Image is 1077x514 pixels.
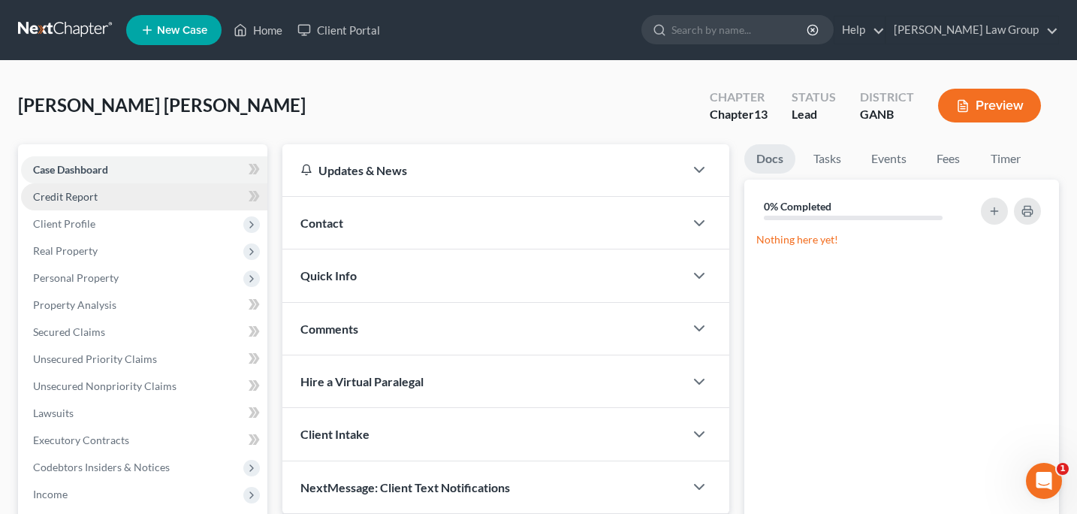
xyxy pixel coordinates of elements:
a: Secured Claims [21,319,267,346]
span: Personal Property [33,271,119,284]
div: Chapter [710,106,768,123]
span: Contact [300,216,343,230]
span: Unsecured Priority Claims [33,352,157,365]
iframe: Intercom live chat [1026,463,1062,499]
span: Real Property [33,244,98,257]
span: [PERSON_NAME] [PERSON_NAME] [18,94,306,116]
a: Unsecured Priority Claims [21,346,267,373]
button: Preview [938,89,1041,122]
a: Fees [925,144,973,174]
div: Chapter [710,89,768,106]
span: Secured Claims [33,325,105,338]
a: Docs [744,144,795,174]
span: Client Intake [300,427,370,441]
a: Client Portal [290,17,388,44]
div: District [860,89,914,106]
a: [PERSON_NAME] Law Group [886,17,1058,44]
span: Income [33,488,68,500]
a: Property Analysis [21,292,267,319]
div: Status [792,89,836,106]
strong: 0% Completed [764,200,831,213]
span: Lawsuits [33,407,74,419]
span: NextMessage: Client Text Notifications [300,480,510,494]
a: Unsecured Nonpriority Claims [21,373,267,400]
div: Updates & News [300,162,666,178]
span: New Case [157,25,207,36]
span: Unsecured Nonpriority Claims [33,379,176,392]
a: Home [226,17,290,44]
span: Quick Info [300,268,357,283]
span: 13 [754,107,768,121]
div: Lead [792,106,836,123]
span: Case Dashboard [33,163,108,176]
span: Executory Contracts [33,434,129,446]
p: Nothing here yet! [756,232,1047,247]
span: 1 [1057,463,1069,475]
span: Comments [300,322,358,336]
a: Executory Contracts [21,427,267,454]
a: Help [834,17,885,44]
a: Timer [979,144,1033,174]
span: Property Analysis [33,298,116,311]
a: Tasks [801,144,853,174]
input: Search by name... [671,16,809,44]
a: Events [859,144,919,174]
span: Client Profile [33,217,95,230]
a: Lawsuits [21,400,267,427]
span: Credit Report [33,190,98,203]
span: Hire a Virtual Paralegal [300,374,424,389]
a: Credit Report [21,183,267,210]
div: GANB [860,106,914,123]
a: Case Dashboard [21,156,267,183]
span: Codebtors Insiders & Notices [33,461,170,473]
